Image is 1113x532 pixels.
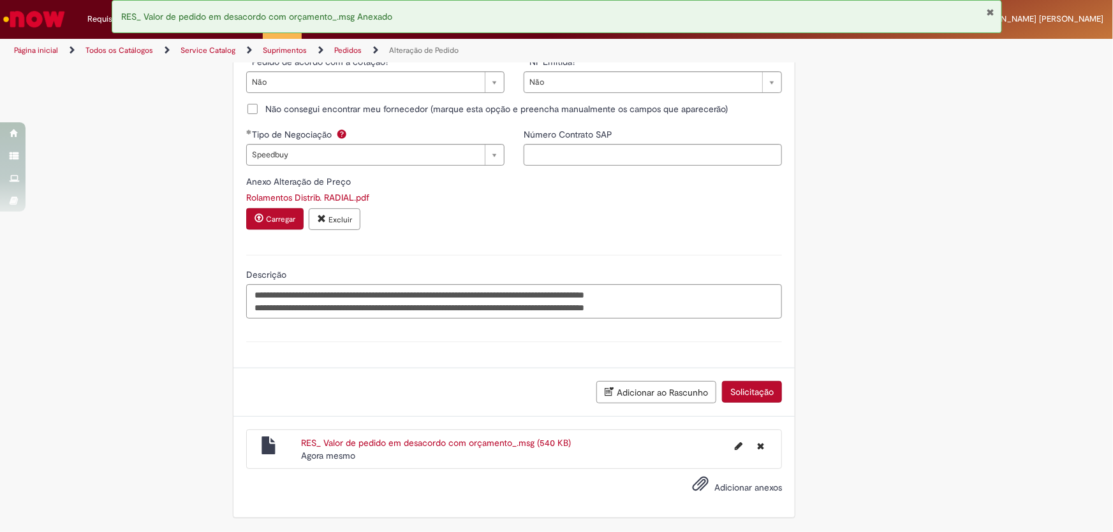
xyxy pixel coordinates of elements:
a: RES_ Valor de pedido em desacordo com orçamento_.msg (540 KB) [301,437,571,449]
span: Não [529,72,756,92]
a: Service Catalog [181,45,235,55]
input: Número Contrato SAP [524,144,782,166]
a: Página inicial [14,45,58,55]
span: Não consegui encontrar meu fornecedor (marque esta opção e preencha manualmente os campos que apa... [265,103,728,115]
button: Excluir anexo Rolamentos Distrib. RADIAL.pdf [309,208,360,230]
span: Adicionar anexos [714,482,782,493]
button: Adicionar anexos [689,472,712,501]
span: Tipo de Negociação [252,129,334,140]
button: Adicionar ao Rascunho [596,381,716,403]
span: RES_ Valor de pedido em desacordo com orçamento_.msg Anexado [122,11,393,22]
span: Descrição [246,269,289,280]
a: Pedidos [334,45,362,55]
time: 30/09/2025 12:06:43 [301,450,355,461]
a: Todos os Catálogos [85,45,153,55]
button: Editar nome de arquivo RES_ Valor de pedido em desacordo com orçamento_.msg [727,436,750,457]
small: Carregar [266,215,295,225]
span: Ajuda para Tipo de Negociação [334,129,350,139]
span: NF Emitida? [529,56,579,68]
span: Agora mesmo [301,450,355,461]
a: Alteração de Pedido [389,45,459,55]
a: Download de Rolamentos Distrib. RADIAL.pdf [246,192,369,203]
textarea: Descrição [246,284,782,319]
button: Solicitação [722,381,782,403]
small: Excluir [328,215,352,225]
span: Requisições [87,13,132,25]
ul: Trilhas de página [10,39,732,62]
span: Não [252,72,478,92]
span: [PERSON_NAME] [PERSON_NAME] [972,13,1103,24]
span: Obrigatório Preenchido [246,129,252,134]
a: Suprimentos [263,45,307,55]
span: Speedbuy [252,145,478,165]
span: Número Contrato SAP [524,129,615,140]
button: Carregar anexo de Anexo Alteração de Preço [246,208,304,230]
button: Fechar Notificação [987,7,995,17]
span: Anexo Alteração de Preço [246,176,353,187]
span: Pedido de acordo com a cotação? [252,56,392,68]
button: Excluir RES_ Valor de pedido em desacordo com orçamento_.msg [749,436,772,457]
img: ServiceNow [1,6,67,32]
